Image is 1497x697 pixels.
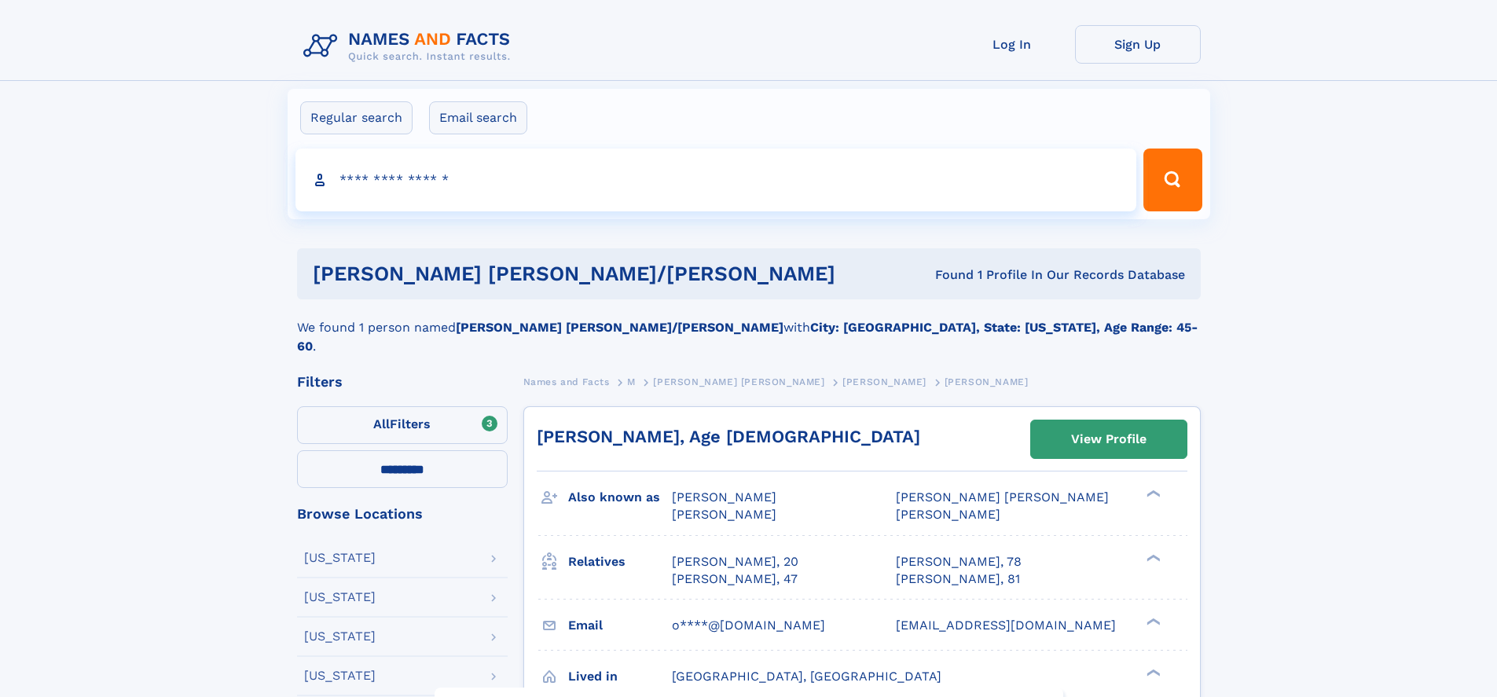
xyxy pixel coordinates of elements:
b: City: [GEOGRAPHIC_DATA], State: [US_STATE], Age Range: 45-60 [297,320,1198,354]
h3: Lived in [568,663,672,690]
div: [US_STATE] [304,591,376,603]
img: Logo Names and Facts [297,25,523,68]
div: Found 1 Profile In Our Records Database [885,266,1185,284]
a: View Profile [1031,420,1187,458]
a: [PERSON_NAME] [PERSON_NAME] [653,372,824,391]
h3: Email [568,612,672,639]
h3: Relatives [568,548,672,575]
a: [PERSON_NAME], 81 [896,570,1020,588]
a: Log In [949,25,1075,64]
div: Filters [297,375,508,389]
a: M [627,372,636,391]
a: [PERSON_NAME], 20 [672,553,798,570]
a: [PERSON_NAME] [842,372,926,391]
div: View Profile [1071,421,1147,457]
label: Filters [297,406,508,444]
div: We found 1 person named with . [297,299,1201,356]
div: ❯ [1143,667,1161,677]
span: [PERSON_NAME] [945,376,1029,387]
a: [PERSON_NAME], 78 [896,553,1022,570]
h3: Also known as [568,484,672,511]
button: Search Button [1143,149,1202,211]
label: Email search [429,101,527,134]
h1: [PERSON_NAME] [PERSON_NAME]/[PERSON_NAME] [313,264,886,284]
b: [PERSON_NAME] [PERSON_NAME]/[PERSON_NAME] [456,320,783,335]
div: [US_STATE] [304,630,376,643]
span: All [373,416,390,431]
span: [PERSON_NAME] [672,507,776,522]
a: [PERSON_NAME], Age [DEMOGRAPHIC_DATA] [537,427,920,446]
span: [PERSON_NAME] [896,507,1000,522]
div: [US_STATE] [304,669,376,682]
div: [US_STATE] [304,552,376,564]
a: Names and Facts [523,372,610,391]
span: [PERSON_NAME] [PERSON_NAME] [896,490,1109,504]
span: [PERSON_NAME] [672,490,776,504]
span: M [627,376,636,387]
input: search input [295,149,1137,211]
span: [PERSON_NAME] [PERSON_NAME] [653,376,824,387]
label: Regular search [300,101,413,134]
span: [EMAIL_ADDRESS][DOMAIN_NAME] [896,618,1116,633]
span: [GEOGRAPHIC_DATA], [GEOGRAPHIC_DATA] [672,669,941,684]
div: ❯ [1143,489,1161,499]
a: [PERSON_NAME], 47 [672,570,798,588]
a: Sign Up [1075,25,1201,64]
div: Browse Locations [297,507,508,521]
div: ❯ [1143,616,1161,626]
span: [PERSON_NAME] [842,376,926,387]
div: ❯ [1143,552,1161,563]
